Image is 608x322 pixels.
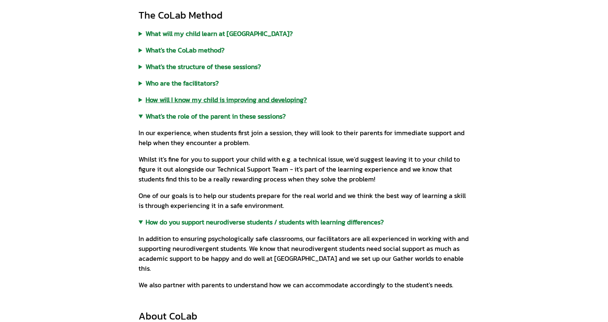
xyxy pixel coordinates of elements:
[139,95,469,105] summary: How will I know my child is improving and developing?
[139,280,469,290] p: We also partner with parents to understand how we can accommodate accordingly to the student's ne...
[139,29,469,38] summary: What will my child learn at [GEOGRAPHIC_DATA]?
[139,45,469,55] summary: What's the CoLab method?
[139,78,469,88] summary: Who are the facilitators?
[139,154,469,184] p: Whilst it's fine for you to support your child with e.g. a technical issue, we'd suggest leaving ...
[139,217,469,227] summary: How do you support neurodiverse students / students with learning differences?
[139,128,469,148] p: In our experience, when students first join a session, they will look to their parents for immedi...
[139,191,469,210] p: One of our goals is to help our students prepare for the real world and we think the best way of ...
[139,9,469,22] div: The CoLab Method
[139,234,469,273] p: In addition to ensuring psychologically safe classrooms, our facilitators are all experienced in ...
[139,111,469,121] summary: What's the role of the parent in these sessions?
[139,62,469,72] summary: What's the structure of these sessions?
